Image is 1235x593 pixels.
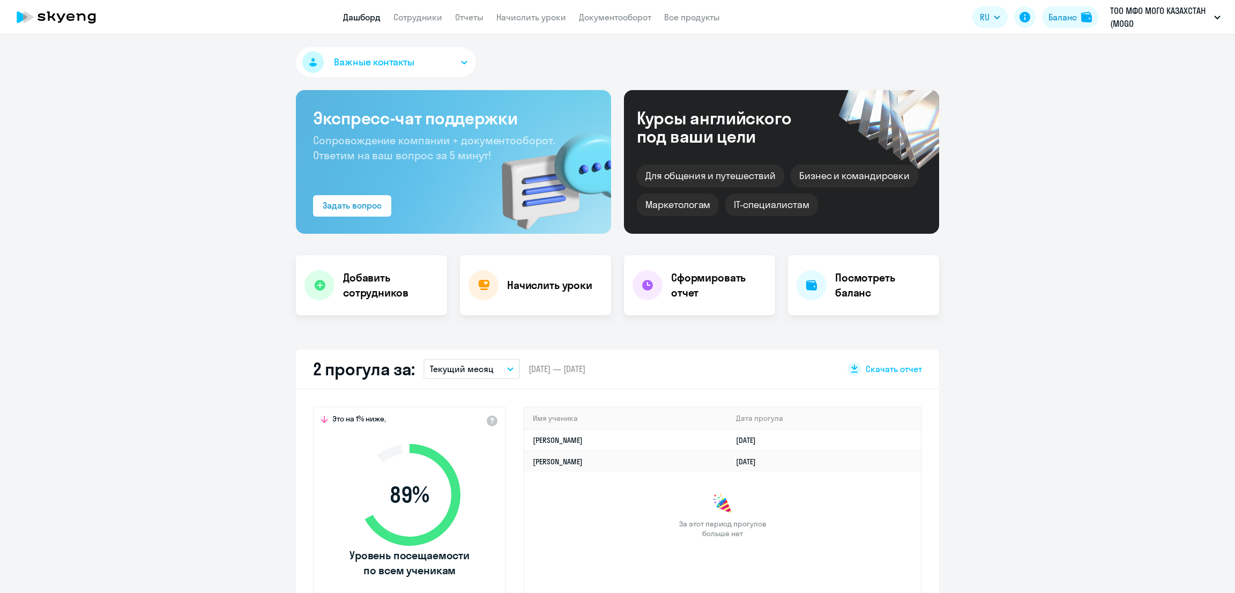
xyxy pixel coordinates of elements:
a: Дашборд [343,12,381,23]
h4: Посмотреть баланс [835,270,931,300]
span: [DATE] — [DATE] [529,363,585,375]
h4: Начислить уроки [507,278,592,293]
a: [DATE] [736,457,764,466]
button: RU [972,6,1008,28]
div: Баланс [1048,11,1077,24]
h2: 2 прогула за: [313,358,415,380]
th: Имя ученика [524,407,727,429]
a: [PERSON_NAME] [533,457,583,466]
div: IT-специалистам [725,194,817,216]
img: bg-img [486,113,611,234]
button: ТОО МФО МОГО КАЗАХСТАН (MOGO [GEOGRAPHIC_DATA]), [GEOGRAPHIC_DATA] [1105,4,1226,30]
th: Дата прогула [727,407,921,429]
span: За этот период прогулов больше нет [678,519,768,538]
span: RU [980,11,990,24]
p: ТОО МФО МОГО КАЗАХСТАН (MOGO [GEOGRAPHIC_DATA]), [GEOGRAPHIC_DATA] [1110,4,1210,30]
p: Текущий месяц [430,362,494,375]
a: Все продукты [664,12,720,23]
button: Текущий месяц [423,359,520,379]
span: Скачать отчет [866,363,922,375]
a: Сотрудники [393,12,442,23]
h4: Добавить сотрудников [343,270,438,300]
a: Начислить уроки [496,12,566,23]
a: Отчеты [455,12,483,23]
h4: Сформировать отчет [671,270,767,300]
span: Это на 1% ниже, [332,414,386,427]
a: [DATE] [736,435,764,445]
a: [PERSON_NAME] [533,435,583,445]
span: Важные контакты [334,55,414,69]
div: Бизнес и командировки [791,165,918,187]
span: 89 % [348,482,471,508]
img: balance [1081,12,1092,23]
div: Задать вопрос [323,199,382,212]
h3: Экспресс-чат поддержки [313,107,594,129]
button: Балансbalance [1042,6,1098,28]
a: Документооборот [579,12,651,23]
img: congrats [712,493,733,515]
span: Уровень посещаемости по всем ученикам [348,548,471,578]
button: Задать вопрос [313,195,391,217]
button: Важные контакты [296,47,476,77]
div: Маркетологам [637,194,719,216]
div: Для общения и путешествий [637,165,784,187]
div: Курсы английского под ваши цели [637,109,820,145]
span: Сопровождение компании + документооборот. Ответим на ваш вопрос за 5 минут! [313,134,555,162]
